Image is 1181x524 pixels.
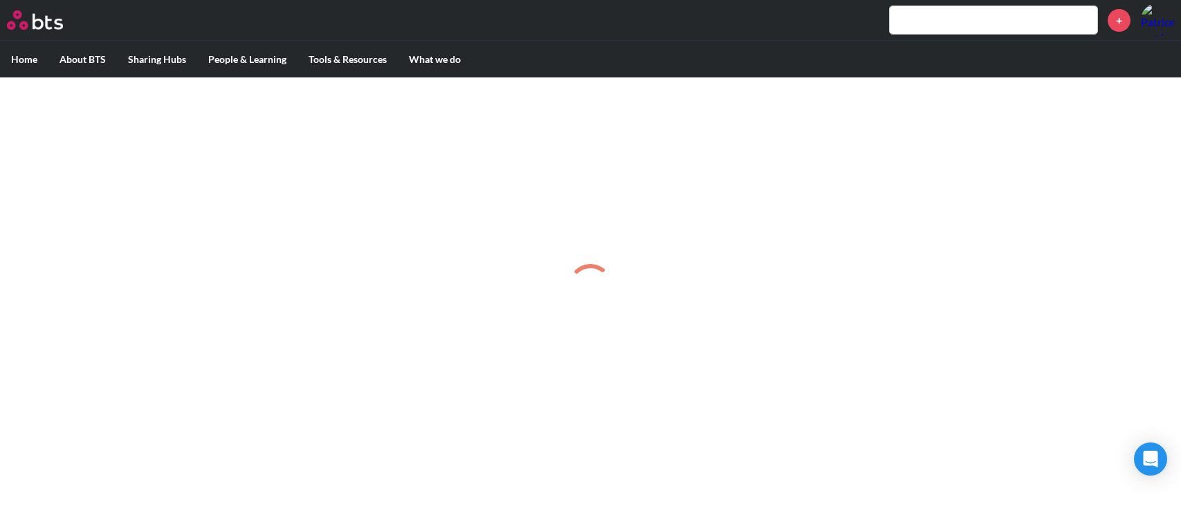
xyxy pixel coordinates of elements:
[1134,442,1167,476] div: Open Intercom Messenger
[48,41,117,77] label: About BTS
[197,41,297,77] label: People & Learning
[1141,3,1174,37] a: Profile
[398,41,472,77] label: What we do
[7,10,63,30] img: BTS Logo
[1141,3,1174,37] img: Patrice Gaul
[117,41,197,77] label: Sharing Hubs
[7,10,89,30] a: Go home
[297,41,398,77] label: Tools & Resources
[1108,9,1130,32] a: +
